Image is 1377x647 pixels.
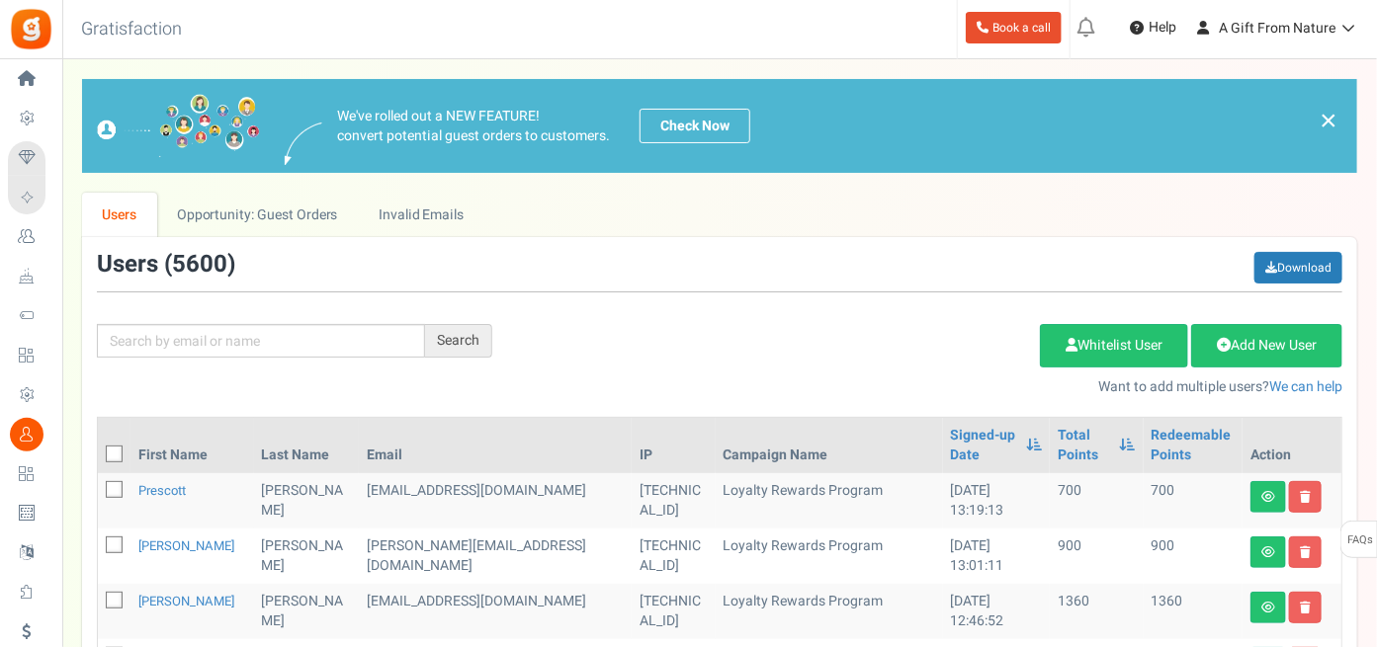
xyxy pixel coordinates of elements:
span: 5600 [172,247,227,282]
th: IP [632,418,716,473]
i: View details [1261,602,1275,613]
td: [EMAIL_ADDRESS][DOMAIN_NAME] [359,473,632,528]
a: Book a call [966,12,1062,43]
td: Loyalty Rewards Program [716,473,943,528]
th: Last Name [254,418,360,473]
img: Gratisfaction [9,7,53,51]
th: Campaign Name [716,418,943,473]
td: [PERSON_NAME] [254,584,360,639]
img: images [285,122,322,165]
h3: Users ( ) [97,252,235,278]
i: Delete user [1300,546,1311,558]
a: Total Points [1058,426,1109,465]
a: Opportunity: Guest Orders [157,193,358,237]
a: Prescott [138,481,186,500]
td: [DATE] 13:19:13 [943,473,1051,528]
td: 1360 [1144,584,1243,639]
td: 700 [1144,473,1243,528]
i: View details [1261,546,1275,558]
img: images [97,94,260,158]
td: 900 [1144,528,1243,584]
p: Want to add multiple users? [522,377,1342,397]
a: We can help [1269,376,1342,397]
td: 700 [1050,473,1143,528]
a: Download [1254,252,1342,283]
th: Email [359,418,632,473]
h3: Gratisfaction [59,10,204,49]
th: Action [1243,418,1341,473]
div: Search [425,324,492,358]
td: [PERSON_NAME] [254,473,360,528]
a: × [1320,109,1337,132]
a: Invalid Emails [359,193,484,237]
td: Loyalty Rewards Program [716,584,943,639]
td: [EMAIL_ADDRESS][DOMAIN_NAME] [359,584,632,639]
a: Whitelist User [1040,324,1188,367]
i: View details [1261,491,1275,503]
td: [TECHNICAL_ID] [632,584,716,639]
span: FAQs [1346,522,1373,559]
td: [DATE] 13:01:11 [943,528,1051,584]
a: Redeemable Points [1152,426,1235,465]
td: Loyalty Rewards Program [716,528,943,584]
input: Search by email or name [97,324,425,358]
td: [TECHNICAL_ID] [632,473,716,528]
td: [TECHNICAL_ID] [632,528,716,584]
td: 1360 [1050,584,1143,639]
i: Delete user [1300,491,1311,503]
i: Delete user [1300,602,1311,613]
td: [DATE] 12:46:52 [943,584,1051,639]
a: [PERSON_NAME] [138,592,234,610]
span: A Gift From Nature [1219,18,1335,39]
a: Help [1122,12,1184,43]
td: 900 [1050,528,1143,584]
span: Help [1144,18,1176,38]
td: [PERSON_NAME] [254,528,360,584]
td: [PERSON_NAME][EMAIL_ADDRESS][DOMAIN_NAME] [359,528,632,584]
p: We've rolled out a NEW FEATURE! convert potential guest orders to customers. [337,107,610,146]
a: Signed-up Date [951,426,1017,465]
th: First Name [130,418,254,473]
a: [PERSON_NAME] [138,536,234,555]
a: Users [82,193,157,237]
a: Add New User [1191,324,1342,367]
a: Check Now [640,109,750,143]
